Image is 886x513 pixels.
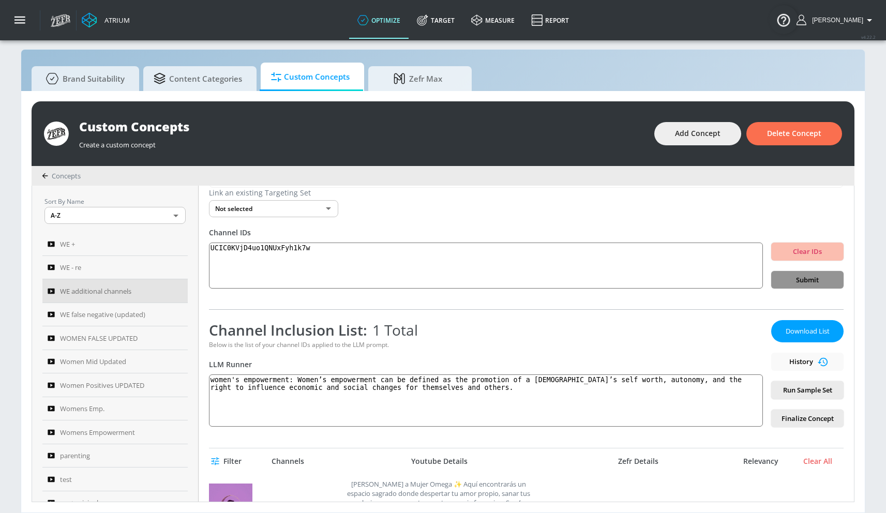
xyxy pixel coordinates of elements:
[654,122,741,145] button: Add Concept
[44,207,186,224] div: A-Z
[746,122,842,145] button: Delete Concept
[779,384,835,396] span: Run Sample Set
[861,34,876,40] span: v 4.22.2
[771,381,844,399] button: Run Sample Set
[60,238,75,250] span: WE +
[792,457,844,466] div: Clear All
[272,457,304,466] div: Channels
[44,196,186,207] p: Sort By Name
[209,359,763,369] div: LLM Runner
[523,2,577,39] a: Report
[42,326,188,350] a: WOMEN FALSE UPDATED
[767,127,821,140] span: Delete Concept
[42,397,188,421] a: Womens Emp.
[42,256,188,280] a: WE - re
[266,501,338,512] a: Mujer Omega
[42,373,188,397] a: Women Positives UPDATED
[771,410,844,428] button: Finalize Concept
[42,444,188,468] a: parenting
[675,127,720,140] span: Add Concept
[60,473,72,486] span: test
[42,303,188,327] a: WE false negative (updated)
[209,452,246,471] button: Filter
[82,12,130,28] a: Atrium
[209,188,844,198] div: Link an existing Targeting Set
[463,2,523,39] a: measure
[42,279,188,303] a: WE additional channels
[271,65,350,89] span: Custom Concepts
[60,449,90,462] span: parenting
[409,2,463,39] a: Target
[79,135,644,149] div: Create a custom concept
[209,340,763,349] div: Below is the list of your channel IDs applied to the LLM prompt.
[209,320,763,340] div: Channel Inclusion List:
[60,355,126,368] span: Women Mid Updated
[379,66,457,91] span: Zefr Max
[209,243,763,289] textarea: UCIC0KVjD4uo1QNUxFyh1k7w
[52,171,81,180] span: Concepts
[338,457,541,466] div: Youtube Details
[42,66,125,91] span: Brand Suitability
[779,246,835,258] span: Clear IDs
[782,325,833,337] span: Download List
[546,457,730,466] div: Zefr Details
[209,228,844,237] div: Channel IDs
[808,17,863,24] span: login as: aracely.alvarenga@zefr.com
[209,200,338,217] div: Not selected
[42,171,81,180] div: Concepts
[771,271,844,289] button: Submit
[42,350,188,374] a: Women Mid Updated
[797,14,876,26] button: [PERSON_NAME]
[213,455,242,468] span: Filter
[771,320,844,342] button: Download List
[60,308,145,321] span: WE false negative (updated)
[60,426,135,439] span: Womens Empowerment
[779,413,835,425] span: Finalize Concept
[60,261,81,274] span: WE - re
[60,285,131,297] span: WE additional channels
[769,5,798,34] button: Open Resource Center
[79,118,644,135] div: Custom Concepts
[367,320,418,340] span: 1 Total
[60,496,98,509] span: we + original
[42,420,188,444] a: Womens Empowerment
[779,274,835,286] span: Submit
[735,457,787,466] div: Relevancy
[60,379,144,391] span: Women Positives UPDATED
[349,2,409,39] a: optimize
[100,16,130,25] div: Atrium
[60,402,104,415] span: Womens Emp.
[771,243,844,261] button: Clear IDs
[42,467,188,491] a: test
[42,232,188,256] a: WE +
[60,332,138,344] span: WOMEN FALSE UPDATED
[209,374,763,427] textarea: women's empowerment: Women’s empowerment can be defined as the promotion of a [DEMOGRAPHIC_DATA]’...
[154,66,242,91] span: Content Categories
